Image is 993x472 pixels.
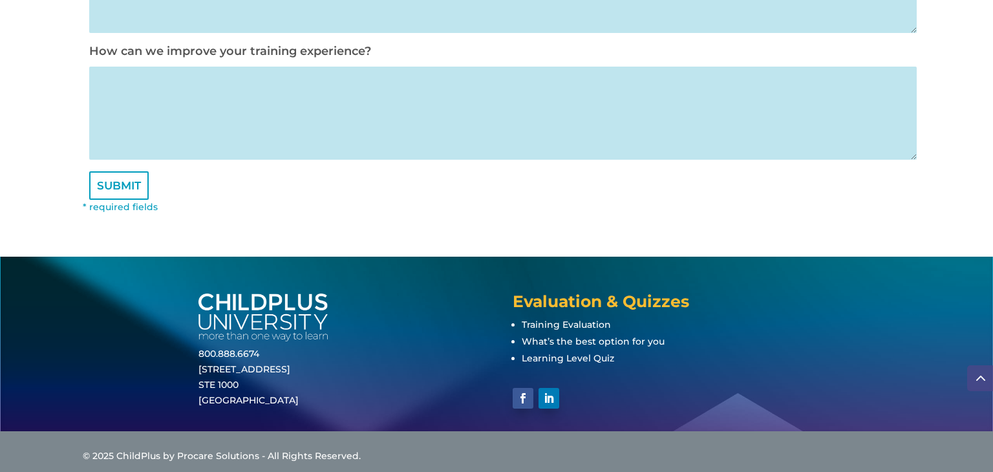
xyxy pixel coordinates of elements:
input: SUBMIT [89,171,149,200]
iframe: Chat Widget [782,332,993,472]
a: What’s the best option for you [522,336,665,347]
h4: Evaluation & Quizzes [513,294,794,316]
a: Follow on Facebook [513,388,533,409]
a: Training Evaluation [522,319,611,330]
a: Learning Level Quiz [522,352,614,364]
img: white-cpu-wordmark [198,294,328,342]
a: Follow on LinkedIn [539,388,559,409]
label: How can we improve your training experience? [89,44,371,58]
font: * required fields [83,201,158,213]
a: 800.888.6674 [198,348,259,359]
div: © 2025 ChildPlus by Procare Solutions - All Rights Reserved. [83,449,910,464]
a: [STREET_ADDRESS]STE 1000[GEOGRAPHIC_DATA] [198,363,299,406]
